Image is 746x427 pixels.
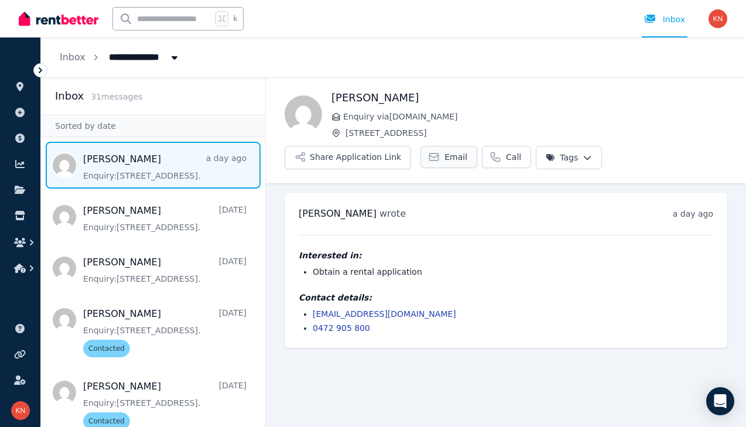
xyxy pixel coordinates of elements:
[313,323,370,333] a: 0472 905 800
[536,146,602,169] button: Tags
[11,401,30,420] img: Karin Nyeholt
[345,127,727,139] span: [STREET_ADDRESS]
[420,146,477,168] a: Email
[285,95,322,133] img: Karine Seguela
[233,14,237,23] span: k
[706,387,734,415] div: Open Intercom Messenger
[60,52,85,63] a: Inbox
[91,92,142,101] span: 31 message s
[343,111,727,122] span: Enquiry via [DOMAIN_NAME]
[644,13,685,25] div: Inbox
[83,255,247,285] a: [PERSON_NAME][DATE]Enquiry:[STREET_ADDRESS].
[546,152,578,163] span: Tags
[83,152,247,182] a: [PERSON_NAME]a day agoEnquiry:[STREET_ADDRESS].
[299,208,377,219] span: [PERSON_NAME]
[83,204,247,233] a: [PERSON_NAME][DATE]Enquiry:[STREET_ADDRESS].
[313,309,456,319] a: [EMAIL_ADDRESS][DOMAIN_NAME]
[313,266,713,278] li: Obtain a rental application
[379,208,406,219] span: wrote
[55,88,84,104] h2: Inbox
[19,10,98,28] img: RentBetter
[41,37,199,77] nav: Breadcrumb
[83,307,247,357] a: [PERSON_NAME][DATE]Enquiry:[STREET_ADDRESS].Contacted
[673,209,713,218] time: a day ago
[299,292,713,303] h4: Contact details:
[506,151,521,163] span: Call
[444,151,467,163] span: Email
[299,250,713,261] h4: Interested in:
[41,115,265,137] div: Sorted by date
[482,146,531,168] a: Call
[709,9,727,28] img: Karin Nyeholt
[285,146,411,169] button: Share Application Link
[331,90,727,106] h1: [PERSON_NAME]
